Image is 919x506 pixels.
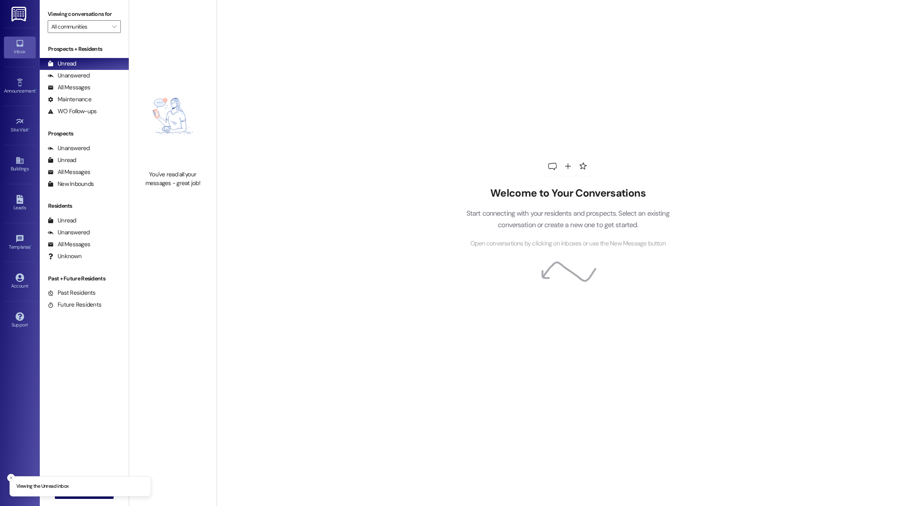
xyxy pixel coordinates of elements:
a: Templates • [4,232,36,253]
input: All communities [51,20,108,33]
div: Future Residents [48,301,101,309]
a: Leads [4,193,36,214]
a: Site Visit • [4,115,36,136]
div: Unanswered [48,71,90,80]
div: Unanswered [48,228,90,237]
div: All Messages [48,83,90,92]
div: Unread [48,156,76,164]
div: WO Follow-ups [48,107,97,116]
a: Inbox [4,37,36,58]
div: You've read all your messages - great job! [138,170,208,187]
div: Unknown [48,252,81,261]
div: Maintenance [48,95,91,104]
div: All Messages [48,240,90,249]
div: Unread [48,216,76,225]
img: empty-state [138,66,208,167]
a: Buildings [4,154,36,175]
div: Residents [40,202,129,210]
a: Support [4,310,36,331]
div: Past + Future Residents [40,274,129,283]
div: Unread [48,60,76,68]
button: Close toast [7,474,15,482]
span: • [31,243,32,249]
a: Account [4,271,36,292]
div: Prospects + Residents [40,45,129,53]
span: • [35,87,37,93]
span: • [29,126,30,131]
p: Start connecting with your residents and prospects. Select an existing conversation or create a n... [454,208,681,230]
p: Viewing the Unread inbox [16,483,68,490]
div: All Messages [48,168,90,176]
div: Prospects [40,129,129,138]
h2: Welcome to Your Conversations [454,187,681,200]
div: Past Residents [48,289,96,297]
span: Open conversations by clicking on inboxes or use the New Message button [470,239,666,249]
div: Unanswered [48,144,90,153]
div: New Inbounds [48,180,94,188]
i:  [112,23,116,30]
label: Viewing conversations for [48,8,121,20]
img: ResiDesk Logo [12,7,28,21]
